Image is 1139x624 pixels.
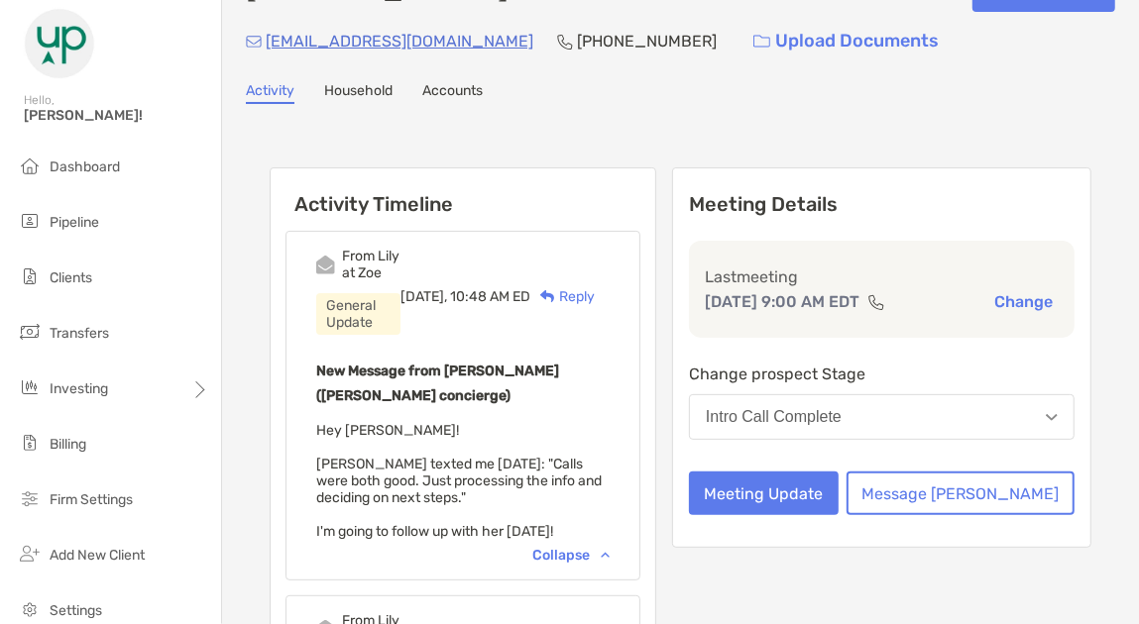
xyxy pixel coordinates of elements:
[271,168,655,216] h6: Activity Timeline
[540,290,555,303] img: Reply icon
[422,82,483,104] a: Accounts
[1046,414,1058,421] img: Open dropdown arrow
[689,394,1075,440] button: Intro Call Complete
[246,82,294,104] a: Activity
[324,82,393,104] a: Household
[50,380,108,397] span: Investing
[18,154,42,177] img: dashboard icon
[316,293,400,335] div: General Update
[316,363,559,404] b: New Message from [PERSON_NAME] ([PERSON_NAME] concierge)
[753,35,770,49] img: button icon
[316,256,335,274] img: Event icon
[689,192,1075,217] p: Meeting Details
[577,29,717,53] p: [PHONE_NUMBER]
[450,288,530,305] span: 10:48 AM ED
[18,264,42,288] img: clients icon
[18,209,42,233] img: pipeline icon
[705,289,859,314] p: [DATE] 9:00 AM EDT
[18,375,42,399] img: investing icon
[740,20,952,62] a: Upload Documents
[530,286,595,307] div: Reply
[18,431,42,455] img: billing icon
[601,552,610,558] img: Chevron icon
[988,291,1059,312] button: Change
[689,471,839,515] button: Meeting Update
[50,547,145,564] span: Add New Client
[266,29,533,53] p: [EMAIL_ADDRESS][DOMAIN_NAME]
[18,320,42,344] img: transfers icon
[50,214,99,231] span: Pipeline
[50,325,109,342] span: Transfers
[557,34,573,50] img: Phone Icon
[246,36,262,48] img: Email Icon
[847,471,1075,515] button: Message [PERSON_NAME]
[400,288,447,305] span: [DATE],
[342,248,400,281] div: From Lily at Zoe
[18,486,42,510] img: firm-settings icon
[532,547,610,564] div: Collapse
[50,269,92,286] span: Clients
[24,8,95,79] img: Zoe Logo
[705,264,1059,289] p: Last meeting
[18,542,42,566] img: add_new_client icon
[24,107,209,124] span: [PERSON_NAME]!
[50,436,86,453] span: Billing
[50,158,120,175] span: Dashboard
[18,597,42,621] img: settings icon
[689,362,1075,386] p: Change prospect Stage
[50,491,133,508] span: Firm Settings
[316,422,602,540] span: Hey [PERSON_NAME]! [PERSON_NAME] texted me [DATE]: "Calls were both good. Just processing the inf...
[50,602,102,619] span: Settings
[867,294,885,310] img: communication type
[706,408,842,426] div: Intro Call Complete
